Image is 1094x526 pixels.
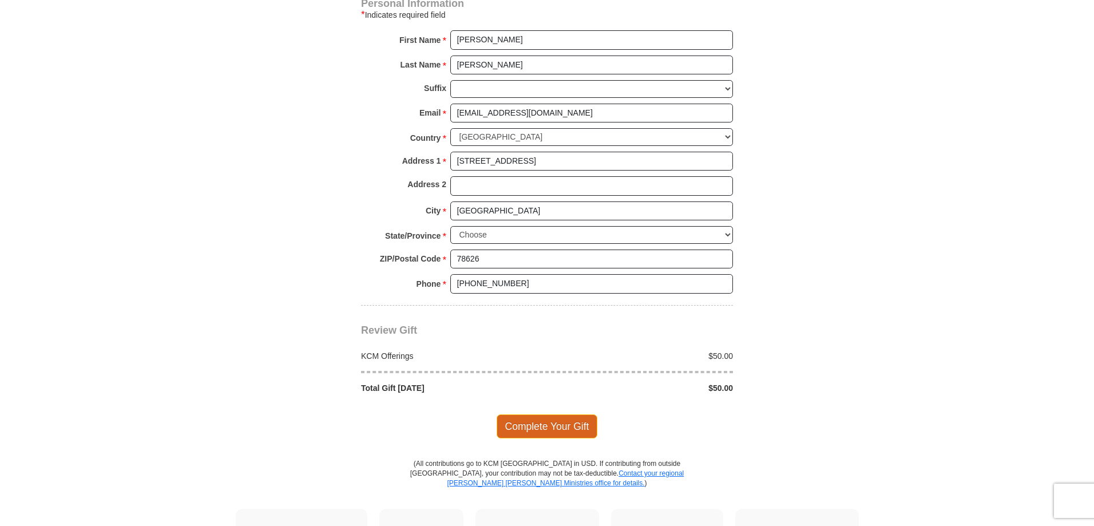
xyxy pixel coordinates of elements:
strong: State/Province [385,228,441,244]
strong: Address 1 [402,153,441,169]
span: Review Gift [361,325,417,336]
strong: Country [410,130,441,146]
p: (All contributions go to KCM [GEOGRAPHIC_DATA] in USD. If contributing from outside [GEOGRAPHIC_D... [410,459,684,509]
div: $50.00 [547,382,739,394]
strong: Last Name [401,57,441,73]
div: Total Gift [DATE] [355,382,548,394]
strong: Address 2 [407,176,446,192]
div: KCM Offerings [355,350,548,362]
span: Complete Your Gift [497,414,598,438]
strong: City [426,203,441,219]
strong: Email [419,105,441,121]
strong: Suffix [424,80,446,96]
strong: ZIP/Postal Code [380,251,441,267]
div: $50.00 [547,350,739,362]
div: Indicates required field [361,8,733,22]
strong: First Name [399,32,441,48]
strong: Phone [417,276,441,292]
